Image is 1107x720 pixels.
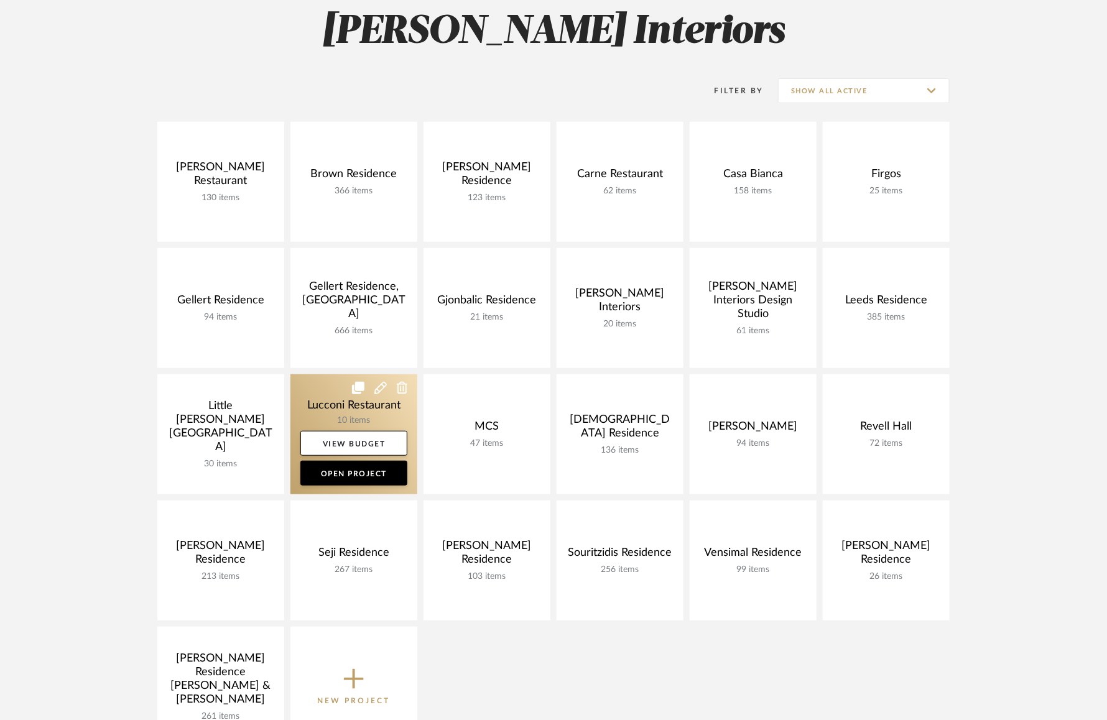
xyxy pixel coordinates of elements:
div: 366 items [300,186,407,196]
div: 99 items [700,565,807,575]
div: [PERSON_NAME] Interiors Design Studio [700,280,807,326]
div: 72 items [833,438,940,449]
div: [PERSON_NAME] Interiors [567,287,674,319]
a: View Budget [300,431,407,456]
div: 136 items [567,445,674,456]
div: 26 items [833,571,940,582]
div: 25 items [833,186,940,196]
div: 385 items [833,312,940,323]
a: Open Project [300,461,407,486]
div: Brown Residence [300,167,407,186]
div: Vensimal Residence [700,546,807,565]
div: [PERSON_NAME] Residence [833,539,940,571]
div: Gjonbalic Residence [433,293,540,312]
div: Filter By [698,85,764,97]
div: Souritzidis Residence [567,546,674,565]
div: Revell Hall [833,420,940,438]
div: 130 items [167,193,274,203]
div: 47 items [433,438,540,449]
div: 213 items [167,571,274,582]
div: Casa Bianca [700,167,807,186]
div: Gellert Residence, [GEOGRAPHIC_DATA] [300,280,407,326]
div: 21 items [433,312,540,323]
div: [PERSON_NAME] Residence [167,539,274,571]
div: 267 items [300,565,407,575]
div: [DEMOGRAPHIC_DATA] Residence [567,413,674,445]
div: Gellert Residence [167,293,274,312]
div: Firgos [833,167,940,186]
div: [PERSON_NAME] Residence [433,160,540,193]
div: Little [PERSON_NAME][GEOGRAPHIC_DATA] [167,399,274,459]
div: 123 items [433,193,540,203]
div: [PERSON_NAME] Residence [PERSON_NAME] & [PERSON_NAME] [167,652,274,711]
h2: [PERSON_NAME] Interiors [106,9,1001,55]
div: 30 items [167,459,274,469]
div: [PERSON_NAME] Restaurant [167,160,274,193]
div: 103 items [433,571,540,582]
div: MCS [433,420,540,438]
div: Carne Restaurant [567,167,674,186]
div: 61 items [700,326,807,336]
div: 256 items [567,565,674,575]
div: [PERSON_NAME] Residence [433,539,540,571]
div: Leeds Residence [833,293,940,312]
div: 94 items [167,312,274,323]
div: 666 items [300,326,407,336]
div: 62 items [567,186,674,196]
div: [PERSON_NAME] [700,420,807,438]
p: New Project [318,695,391,707]
div: Seji Residence [300,546,407,565]
div: 94 items [700,438,807,449]
div: 158 items [700,186,807,196]
div: 20 items [567,319,674,330]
